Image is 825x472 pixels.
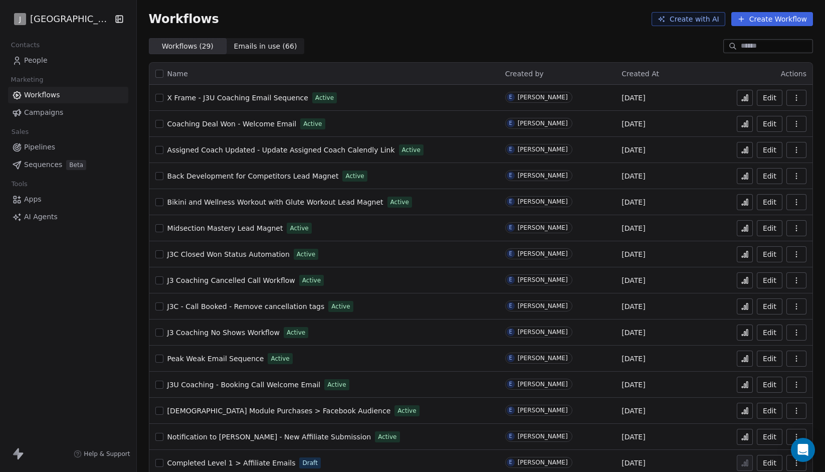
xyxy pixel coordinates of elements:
div: [PERSON_NAME] [518,355,568,362]
span: [DATE] [622,432,645,442]
span: [DATE] [622,328,645,338]
span: [DATE] [622,145,645,155]
span: Active [327,380,346,389]
div: [PERSON_NAME] [518,433,568,440]
a: J3C - Call Booked - Remove cancellation tags [167,301,325,311]
span: [DATE] [622,406,645,416]
span: Bikini and Wellness Workout with Glute Workout Lead Magnet [167,198,383,206]
span: J3C - Call Booked - Remove cancellation tags [167,302,325,310]
span: J3U Coaching - Booking Call Welcome Email [167,381,321,389]
span: [DATE] [622,458,645,468]
a: Edit [757,403,782,419]
span: Help & Support [84,450,130,458]
span: AI Agents [24,212,58,222]
span: [DATE] [622,275,645,285]
span: Active [290,224,308,233]
span: [DATE] [622,380,645,390]
div: E [509,172,512,180]
div: E [509,276,512,284]
span: Marketing [7,72,48,87]
span: Contacts [7,38,44,53]
span: Apps [24,194,42,205]
a: Edit [757,272,782,288]
a: AI Agents [8,209,128,225]
span: Campaigns [24,107,63,118]
button: Edit [757,377,782,393]
span: Workflows [149,12,219,26]
a: J3 Coaching No Shows Workflow [167,328,280,338]
div: E [509,250,512,258]
div: E [509,406,512,414]
span: X Frame - J3U Coaching Email Sequence [167,94,308,102]
div: E [509,93,512,101]
a: Coaching Deal Won - Welcome Email [167,119,297,129]
button: Create Workflow [731,12,813,26]
div: [PERSON_NAME] [518,172,568,179]
div: E [509,354,512,362]
span: Draft [302,458,317,467]
span: Notification to [PERSON_NAME] - New Affiliate Submission [167,433,371,441]
span: Sequences [24,160,62,170]
div: E [509,328,512,336]
div: E [509,224,512,232]
span: People [24,55,48,66]
a: Workflows [8,87,128,103]
span: [GEOGRAPHIC_DATA] [30,13,112,26]
span: Coaching Deal Won - Welcome Email [167,120,297,128]
span: Completed Level 1 > Affiliate Emails [167,459,296,467]
span: Sales [7,124,33,139]
a: Help & Support [74,450,130,458]
div: [PERSON_NAME] [518,224,568,231]
span: [DEMOGRAPHIC_DATA] Module Purchases > Facebook Audience [167,407,391,415]
button: Edit [757,116,782,132]
span: Beta [66,160,86,170]
div: [PERSON_NAME] [518,250,568,257]
div: Open Intercom Messenger [791,438,815,462]
div: E [509,432,512,440]
span: [DATE] [622,119,645,129]
a: Notification to [PERSON_NAME] - New Affiliate Submission [167,432,371,442]
a: Edit [757,325,782,341]
div: E [509,198,512,206]
span: Emails in use ( 66 ) [234,41,297,52]
span: [DATE] [622,171,645,181]
a: Assigned Coach Updated - Update Assigned Coach Calendly Link [167,145,395,155]
span: Active [287,328,305,337]
span: Assigned Coach Updated - Update Assigned Coach Calendly Link [167,146,395,154]
button: Edit [757,168,782,184]
a: Peak Weak Email Sequence [167,354,264,364]
a: Completed Level 1 > Affiliate Emails [167,458,296,468]
a: Edit [757,194,782,210]
div: [PERSON_NAME] [518,120,568,127]
div: E [509,380,512,388]
span: Active [303,119,322,128]
span: [DATE] [622,197,645,207]
span: Workflows [24,90,60,100]
div: [PERSON_NAME] [518,329,568,336]
span: [DATE] [622,301,645,311]
div: E [509,119,512,127]
a: Campaigns [8,104,128,121]
div: [PERSON_NAME] [518,407,568,414]
button: Edit [757,351,782,367]
a: X Frame - J3U Coaching Email Sequence [167,93,308,103]
span: Active [378,432,396,441]
a: Midsection Mastery Lead Magnet [167,223,283,233]
span: [DATE] [622,93,645,103]
span: Active [297,250,315,259]
a: Apps [8,191,128,208]
div: [PERSON_NAME] [518,381,568,388]
span: Midsection Mastery Lead Magnet [167,224,283,232]
span: Back Development for Competitors Lead Magnet [167,172,339,180]
button: Create with AI [652,12,725,26]
span: J [19,14,21,24]
a: [DEMOGRAPHIC_DATA] Module Purchases > Facebook Audience [167,406,391,416]
button: Edit [757,298,782,314]
div: [PERSON_NAME] [518,276,568,283]
span: Pipelines [24,142,55,152]
span: J3 Coaching No Shows Workflow [167,329,280,337]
